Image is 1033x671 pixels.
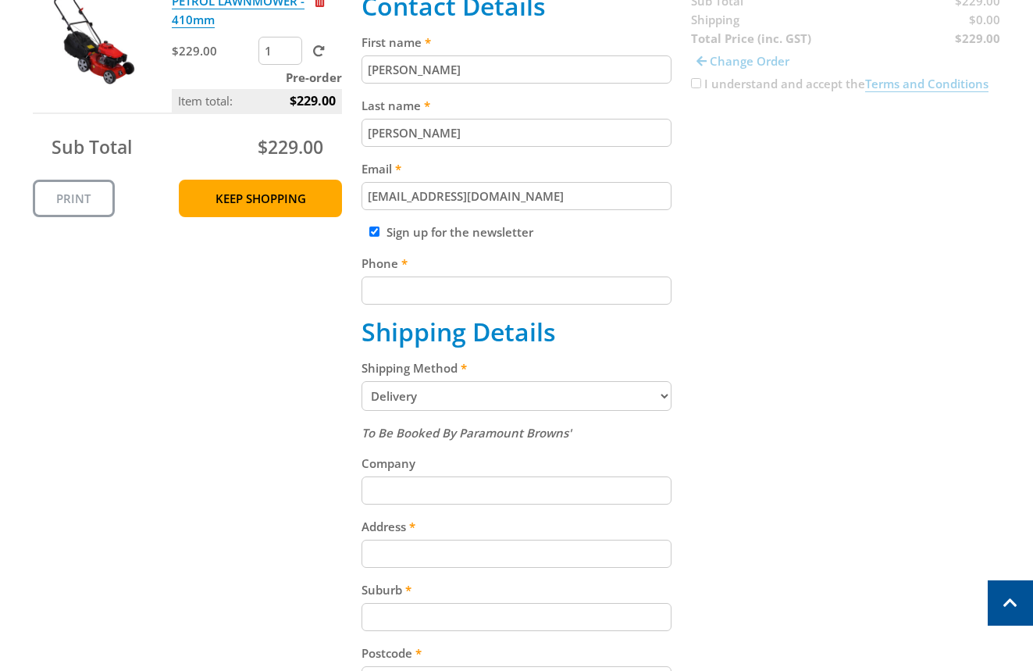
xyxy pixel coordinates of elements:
[290,89,336,112] span: $229.00
[386,224,533,240] label: Sign up for the newsletter
[362,454,671,473] label: Company
[362,359,671,377] label: Shipping Method
[362,317,671,347] h2: Shipping Details
[362,540,671,568] input: Please enter your address.
[258,134,323,159] span: $229.00
[362,381,671,411] select: Please select a shipping method.
[52,134,132,159] span: Sub Total
[172,68,342,87] p: Pre-order
[33,180,115,217] a: Print
[362,603,671,631] input: Please enter your suburb.
[172,89,342,112] p: Item total:
[362,277,671,305] input: Please enter your telephone number.
[362,96,671,115] label: Last name
[362,644,671,662] label: Postcode
[362,182,671,210] input: Please enter your email address.
[179,180,342,217] a: Keep Shopping
[362,119,671,147] input: Please enter your last name.
[362,55,671,84] input: Please enter your first name.
[362,580,671,599] label: Suburb
[362,159,671,178] label: Email
[362,254,671,273] label: Phone
[362,517,671,536] label: Address
[172,41,255,60] p: $229.00
[362,425,572,441] em: To Be Booked By Paramount Browns'
[362,33,671,52] label: First name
